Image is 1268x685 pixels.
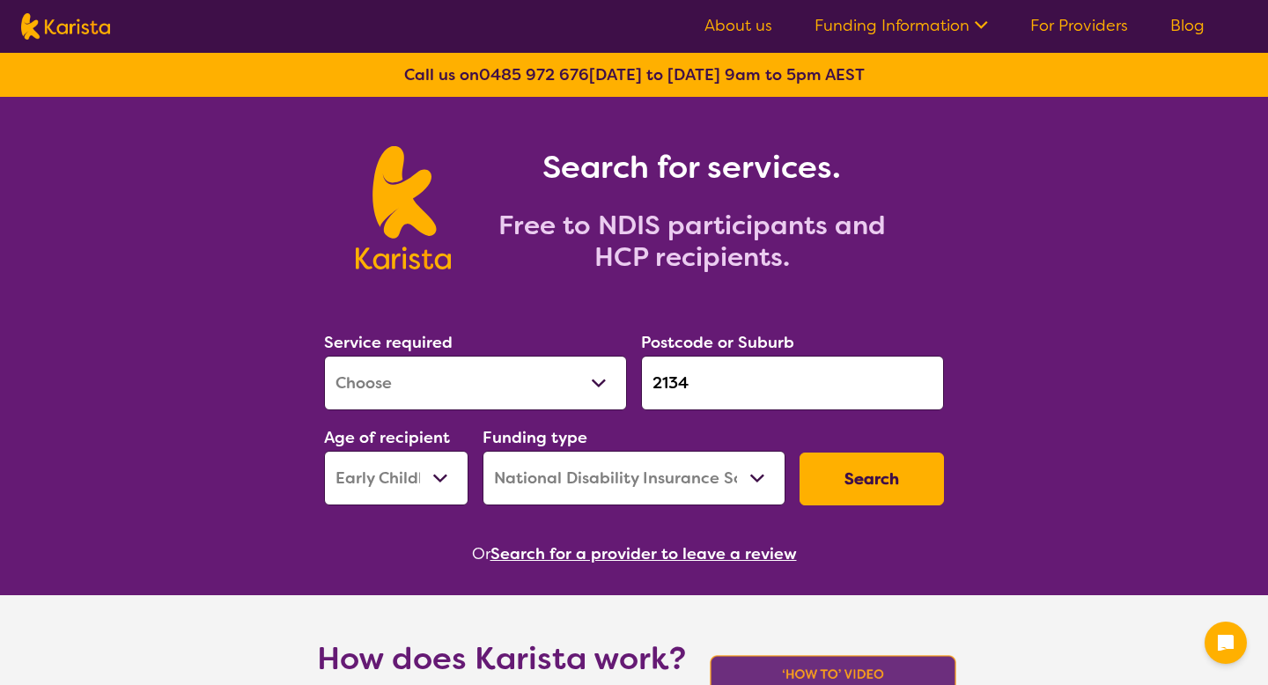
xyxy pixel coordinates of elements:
label: Service required [324,332,453,353]
span: Or [472,541,490,567]
button: Search [800,453,944,505]
label: Funding type [483,427,587,448]
label: Postcode or Suburb [641,332,794,353]
a: Funding Information [815,15,988,36]
img: Karista logo [21,13,110,40]
h1: How does Karista work? [317,637,687,680]
label: Age of recipient [324,427,450,448]
h1: Search for services. [472,146,912,188]
a: About us [704,15,772,36]
a: Blog [1170,15,1205,36]
button: Search for a provider to leave a review [490,541,797,567]
b: Call us on [DATE] to [DATE] 9am to 5pm AEST [404,64,865,85]
a: 0485 972 676 [479,64,589,85]
a: For Providers [1030,15,1128,36]
input: Type [641,356,944,410]
h2: Free to NDIS participants and HCP recipients. [472,210,912,273]
img: Karista logo [356,146,450,269]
